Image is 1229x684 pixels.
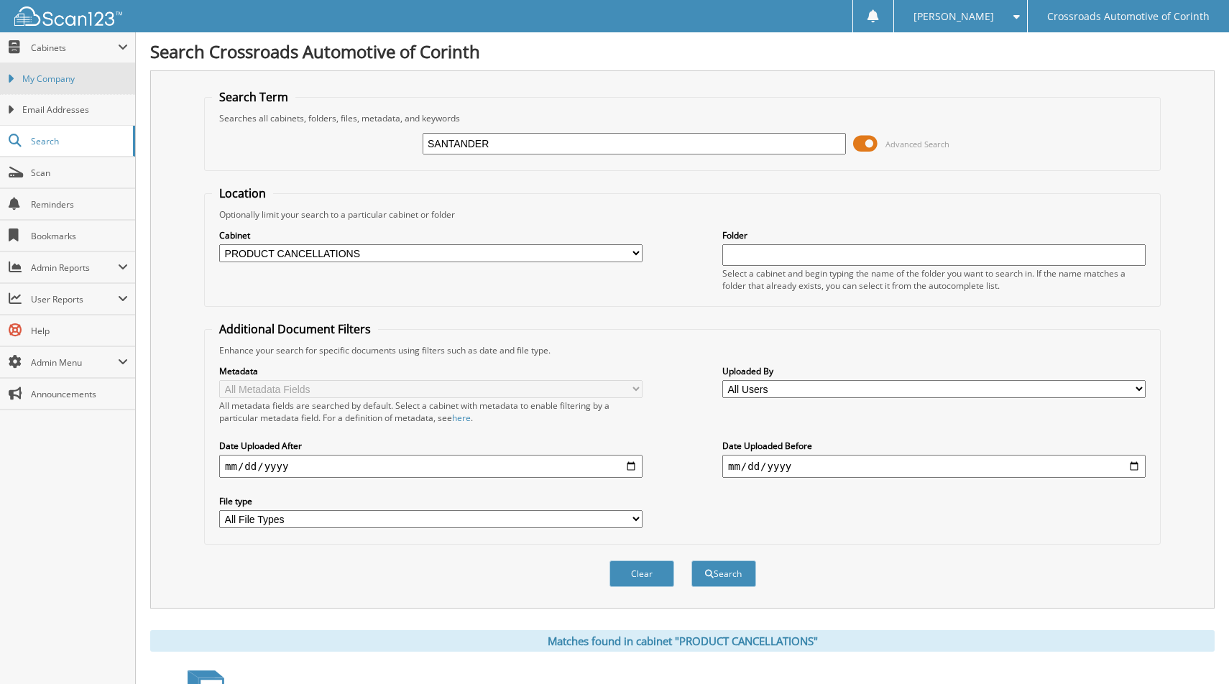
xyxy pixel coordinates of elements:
[212,321,378,337] legend: Additional Document Filters
[150,40,1215,63] h1: Search Crossroads Automotive of Corinth
[31,135,126,147] span: Search
[31,262,118,274] span: Admin Reports
[31,325,128,337] span: Help
[31,388,128,400] span: Announcements
[609,560,674,587] button: Clear
[452,412,471,424] a: here
[212,344,1153,356] div: Enhance your search for specific documents using filters such as date and file type.
[212,185,273,201] legend: Location
[14,6,122,26] img: scan123-logo-white.svg
[722,267,1146,292] div: Select a cabinet and begin typing the name of the folder you want to search in. If the name match...
[219,399,643,424] div: All metadata fields are searched by default. Select a cabinet with metadata to enable filtering b...
[22,103,128,116] span: Email Addresses
[219,440,643,452] label: Date Uploaded After
[691,560,756,587] button: Search
[212,89,295,105] legend: Search Term
[212,208,1153,221] div: Optionally limit your search to a particular cabinet or folder
[722,455,1146,478] input: end
[22,73,128,85] span: My Company
[1047,12,1210,21] span: Crossroads Automotive of Corinth
[722,365,1146,377] label: Uploaded By
[722,440,1146,452] label: Date Uploaded Before
[31,230,128,242] span: Bookmarks
[219,495,643,507] label: File type
[219,455,643,478] input: start
[31,293,118,305] span: User Reports
[31,42,118,54] span: Cabinets
[219,229,643,241] label: Cabinet
[913,12,994,21] span: [PERSON_NAME]
[212,112,1153,124] div: Searches all cabinets, folders, files, metadata, and keywords
[150,630,1215,652] div: Matches found in cabinet "PRODUCT CANCELLATIONS"
[722,229,1146,241] label: Folder
[31,198,128,211] span: Reminders
[219,365,643,377] label: Metadata
[31,167,128,179] span: Scan
[885,139,949,149] span: Advanced Search
[31,356,118,369] span: Admin Menu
